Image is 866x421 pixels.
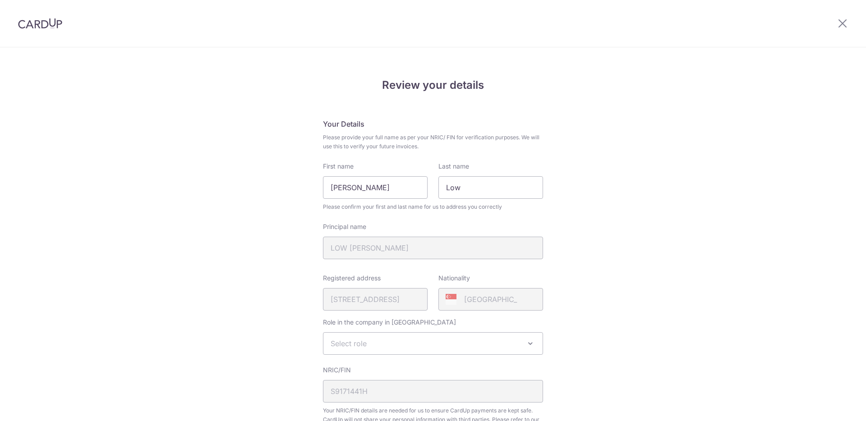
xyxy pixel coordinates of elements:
h5: Your Details [323,119,543,129]
label: Role in the company in [GEOGRAPHIC_DATA] [323,318,456,327]
label: Principal name [323,222,366,231]
img: CardUp [18,18,62,29]
input: First Name [323,176,428,199]
label: Nationality [438,274,470,283]
span: Select role [331,339,367,348]
label: Registered address [323,274,381,283]
label: First name [323,162,354,171]
input: Last name [438,176,543,199]
label: Last name [438,162,469,171]
span: Please provide your full name as per your NRIC/ FIN for verification purposes. We will use this t... [323,133,543,151]
h4: Review your details [323,77,543,93]
span: Please confirm your first and last name for us to address you correctly [323,202,543,211]
label: NRIC/FIN [323,366,351,375]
